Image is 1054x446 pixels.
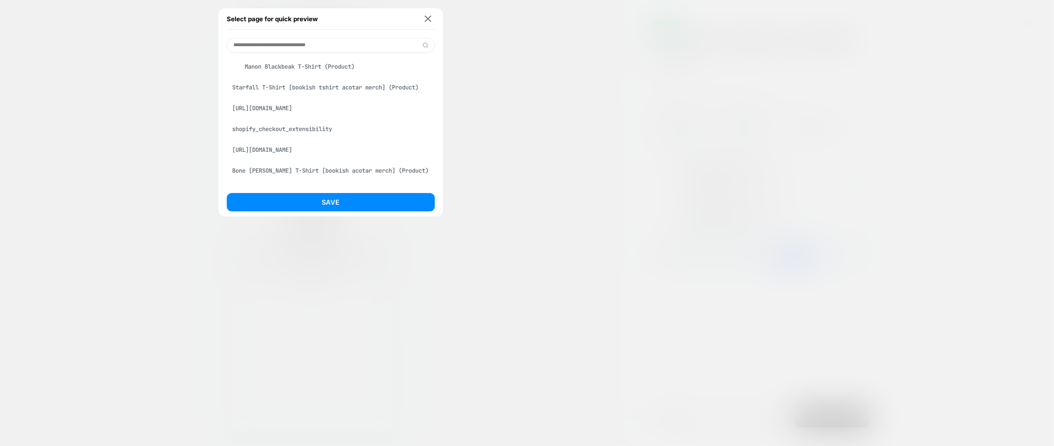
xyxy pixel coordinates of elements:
div: Bone [PERSON_NAME] T-Shirt [bookish acotar merch] (Product) [227,163,435,178]
span: Please choose a different page from the list above. [8,241,156,256]
img: navigation helm [8,133,156,183]
div: [URL][DOMAIN_NAME] [227,100,435,116]
button: Save [227,193,435,211]
div: Maasverse T-Shirt [lightweight acotar merch] (Product) [227,183,435,199]
div: Manon Blackbeak T-Shirt (Product) [227,59,435,74]
span: Select page for quick preview [227,15,318,23]
span: Ahoy Sailor [8,196,156,210]
div: shopify_checkout_extensibility [227,121,435,137]
img: edit [422,42,429,48]
div: Starfall T-Shirt [bookish tshirt acotar merch] (Product) [227,79,435,95]
img: close [425,16,432,22]
div: [URL][DOMAIN_NAME] [227,142,435,158]
span: The URL that was requested returned a NON-OK status code (404). [8,218,156,233]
